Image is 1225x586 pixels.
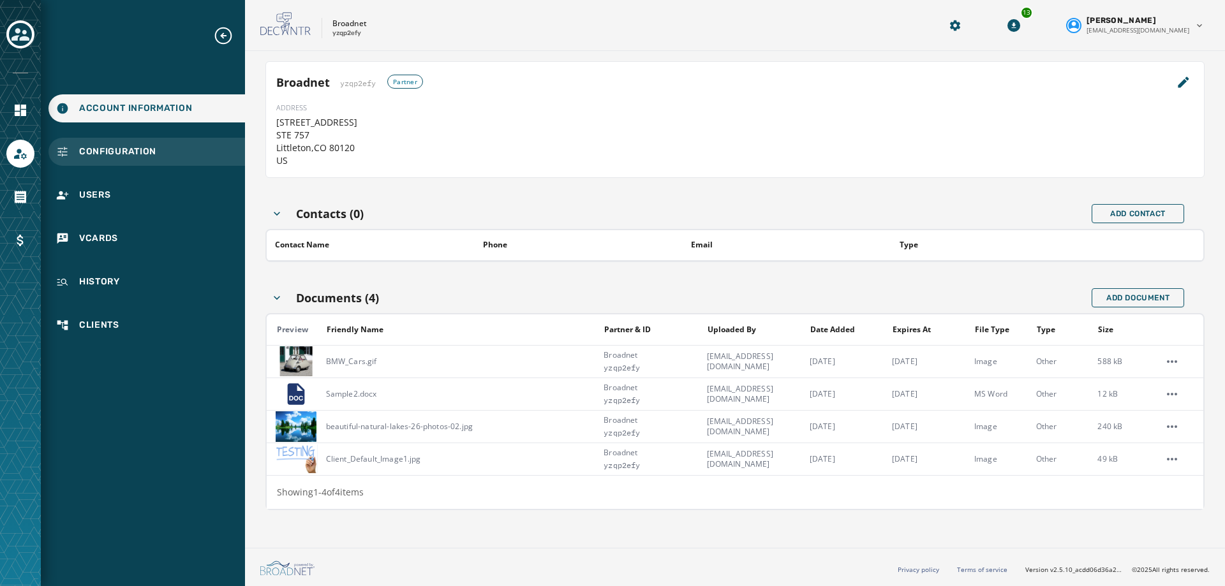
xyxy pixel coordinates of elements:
[1025,565,1122,575] span: Version
[296,205,364,223] h4: Contacts (0)
[1036,356,1090,367] span: Other
[48,181,245,209] a: Navigate to Users
[274,411,318,442] img: beautiful-natural-lakes-26-photos-02.jpg
[318,410,597,443] td: beautiful-natural-lakes-26-photos-02.jpg
[884,410,967,443] td: [DATE]
[604,350,698,360] span: Broadnet
[79,145,156,158] span: Configuration
[974,454,1028,464] span: image
[1090,410,1152,443] td: 240 kB
[1090,443,1152,475] td: 49 kB
[79,319,119,332] span: Clients
[1106,293,1169,303] span: Add Document
[604,363,698,373] span: yzqp2efy
[6,226,34,254] a: Navigate to Billing
[802,443,884,475] td: [DATE]
[318,377,597,410] td: Sample2.docx
[1092,288,1184,307] button: Add Document
[1159,349,1185,374] button: BMW_Cars.gif document actions menu
[213,26,244,46] button: Expand sub nav menu
[274,346,318,377] img: BMW_Cars.gif
[340,78,376,89] span: yzqp2efy
[6,183,34,211] a: Navigate to Orders
[48,138,245,166] a: Navigate to Configuration
[699,410,802,443] td: [EMAIL_ADDRESS][DOMAIN_NAME]
[1036,421,1090,432] span: Other
[1173,72,1194,92] button: Edit Partner Details
[802,345,884,377] td: [DATE]
[79,189,111,201] span: Users
[884,345,967,377] td: [DATE]
[1036,454,1090,464] span: Other
[1110,209,1166,219] span: Add Contact
[296,289,379,307] h4: Documents (4)
[1087,15,1156,26] span: [PERSON_NAME]
[277,325,318,335] div: Preview
[884,377,967,410] td: [DATE]
[802,377,884,410] td: [DATE]
[884,443,967,475] td: [DATE]
[686,235,718,255] button: Sort by [object Object]
[604,395,698,406] span: yzqp2efy
[48,311,245,339] a: Navigate to Clients
[957,565,1007,574] a: Terms of service
[974,389,1028,399] span: MS Word
[604,428,698,438] span: yzqp2efy
[599,319,656,340] button: Sort by [object Object]
[1087,26,1189,35] span: [EMAIL_ADDRESS][DOMAIN_NAME]
[1032,319,1060,340] button: Sort by [object Object]
[604,460,698,471] span: yzqp2efy
[1159,381,1185,407] button: Sample2.docx document actions menu
[387,75,423,89] div: Partner
[898,565,939,574] a: Privacy policy
[887,319,936,340] button: Sort by [object Object]
[276,73,330,91] h4: Broadnet
[1159,414,1185,439] button: beautiful-natural-lakes-26-photos-02.jpg document actions menu
[276,129,357,142] span: STE 757
[478,235,512,255] button: Sort by [object Object]
[276,103,307,114] span: ADDRESS
[802,410,884,443] td: [DATE]
[274,444,318,474] img: Client_Default_Image1.jpg
[276,116,357,129] span: [STREET_ADDRESS]
[1159,446,1185,472] button: Client_Default_Image1.jpg document actions menu
[1132,565,1210,574] span: © 2025 All rights reserved.
[1020,6,1033,19] div: 13
[276,142,357,154] span: Littleton , CO 80120
[604,448,698,458] span: Broadnet
[970,319,1014,340] button: Sort by [object Object]
[79,232,118,245] span: vCards
[604,383,698,393] span: Broadnet
[974,421,1028,432] span: image
[48,268,245,296] a: Navigate to History
[277,486,364,498] span: Showing 1 - 4 of 4 items
[699,377,802,410] td: [EMAIL_ADDRESS][DOMAIN_NAME]
[699,345,802,377] td: [EMAIL_ADDRESS][DOMAIN_NAME]
[48,94,245,122] a: Navigate to Account Information
[895,235,923,255] button: Sort by [object Object]
[1090,345,1152,377] td: 588 kB
[48,224,245,253] a: Navigate to vCards
[79,275,120,288] span: History
[6,20,34,48] button: Toggle account select drawer
[6,140,34,168] a: Navigate to Account
[699,443,802,475] td: [EMAIL_ADDRESS][DOMAIN_NAME]
[332,18,367,29] p: Broadnet
[1002,14,1025,37] button: Download Menu
[318,443,597,475] td: Client_Default_Image1.jpg
[1092,204,1184,223] button: Add Contact
[79,102,192,115] span: Account Information
[276,154,357,167] span: US
[270,235,334,255] button: Sort by [object Object]
[1050,565,1122,575] span: v2.5.10_acdd06d36a2d477687e21de5ea907d8c03850ae9
[944,14,967,37] button: Manage global settings
[702,319,761,340] button: Sort by [object Object]
[6,96,34,124] a: Navigate to Home
[1093,319,1118,340] button: Sort by [object Object]
[974,356,1028,367] span: image
[318,345,597,377] td: BMW_Cars.gif
[332,29,361,38] p: yzqp2efy
[1036,389,1090,399] span: Other
[1061,10,1210,40] button: User settings
[1090,377,1152,410] td: 12 kB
